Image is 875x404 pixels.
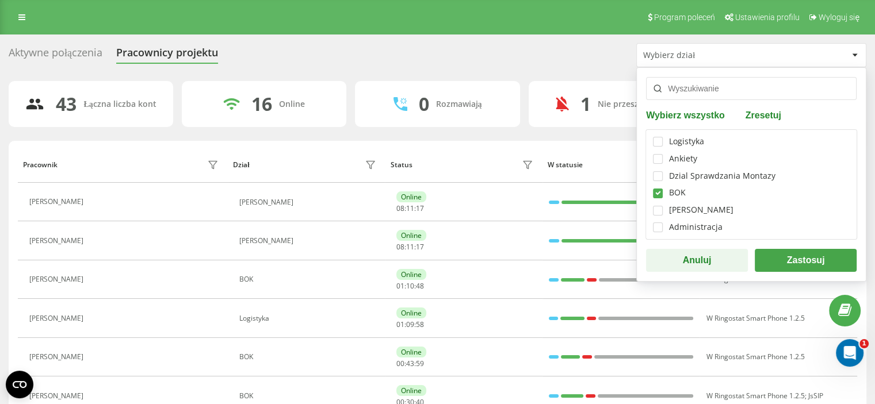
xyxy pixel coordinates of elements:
[735,13,800,22] span: Ustawienia profilu
[548,161,694,169] div: W statusie
[29,198,86,206] div: [PERSON_NAME]
[396,320,404,329] span: 01
[396,307,426,318] div: Online
[396,282,424,290] div: : :
[29,353,86,361] div: [PERSON_NAME]
[23,161,58,169] div: Pracownik
[9,47,102,64] div: Aktywne połączenia
[396,243,424,251] div: : :
[396,321,424,329] div: : :
[239,353,379,361] div: BOK
[859,339,869,348] span: 1
[669,222,723,232] div: Administracja
[396,242,404,252] span: 08
[396,269,426,280] div: Online
[251,93,272,115] div: 16
[643,51,781,60] div: Wybierz dział
[598,99,666,109] div: Nie przeszkadzać
[836,339,863,367] iframe: Intercom live chat
[406,203,414,213] span: 11
[436,99,482,109] div: Rozmawiają
[819,13,859,22] span: Wyloguj się
[706,352,804,361] span: W Ringostat Smart Phone 1.2.5
[416,320,424,329] span: 58
[233,161,249,169] div: Dział
[29,314,86,322] div: [PERSON_NAME]
[391,161,412,169] div: Status
[279,99,305,109] div: Online
[239,198,379,206] div: [PERSON_NAME]
[669,171,775,181] div: Dzial Sprawdzania Montazy
[669,154,697,164] div: Ankiety
[416,242,424,252] span: 17
[419,93,429,115] div: 0
[406,281,414,291] span: 10
[654,13,715,22] span: Program poleceń
[406,320,414,329] span: 09
[706,391,804,401] span: W Ringostat Smart Phone 1.2.5
[406,359,414,368] span: 43
[646,77,857,100] input: Wyszukiwanie
[396,191,426,202] div: Online
[646,249,748,272] button: Anuluj
[669,205,733,215] div: [PERSON_NAME]
[396,230,426,241] div: Online
[580,93,591,115] div: 1
[239,237,379,245] div: [PERSON_NAME]
[29,275,86,283] div: [PERSON_NAME]
[416,203,424,213] span: 17
[669,137,704,147] div: Logistyka
[239,275,379,283] div: BOK
[116,47,218,64] div: Pracownicy projektu
[755,249,857,272] button: Zastosuj
[239,392,379,400] div: BOK
[83,99,156,109] div: Łączna liczba kont
[29,392,86,400] div: [PERSON_NAME]
[416,281,424,291] span: 48
[29,237,86,245] div: [PERSON_NAME]
[396,281,404,291] span: 01
[56,93,77,115] div: 43
[808,391,823,401] span: JsSIP
[416,359,424,368] span: 59
[6,371,33,398] button: Open CMP widget
[396,359,404,368] span: 00
[706,313,804,323] span: W Ringostat Smart Phone 1.2.5
[396,205,424,213] div: : :
[669,188,686,198] div: BOK
[239,314,379,322] div: Logistyka
[396,385,426,396] div: Online
[396,347,426,357] div: Online
[406,242,414,252] span: 11
[646,109,728,120] button: Wybierz wszystko
[396,360,424,368] div: : :
[396,203,404,213] span: 08
[742,109,785,120] button: Zresetuj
